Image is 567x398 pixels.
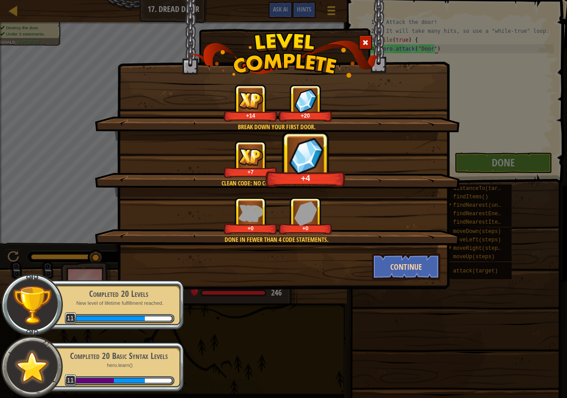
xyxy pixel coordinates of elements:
[372,253,441,280] button: Continue
[137,179,416,188] div: Clean code: no code errors or warnings.
[238,205,263,222] img: reward_icon_xp.png
[12,285,52,325] img: trophy.png
[225,225,276,232] div: +0
[280,225,330,232] div: +0
[65,374,77,386] span: 11
[225,112,276,119] div: +14
[63,350,175,362] div: Completed 20 Basic Syntax Levels
[280,112,330,119] div: +20
[268,173,343,183] div: +4
[238,92,263,109] img: reward_icon_xp.png
[189,33,379,78] img: level_complete.png
[12,347,52,386] img: default.png
[225,169,276,175] div: +7
[294,201,317,225] img: reward_icon_gems.png
[137,235,416,244] div: Done in fewer than 4 code statements.
[137,122,416,131] div: Break down your first door.
[238,148,263,166] img: reward_icon_xp.png
[294,88,317,113] img: reward_icon_gems.png
[288,137,323,174] img: reward_icon_gems.png
[63,300,175,307] p: New level of lifetime fulfillment reached.
[63,288,175,300] div: Completed 20 Levels
[63,362,175,369] p: hero.learn()
[65,312,77,324] span: 11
